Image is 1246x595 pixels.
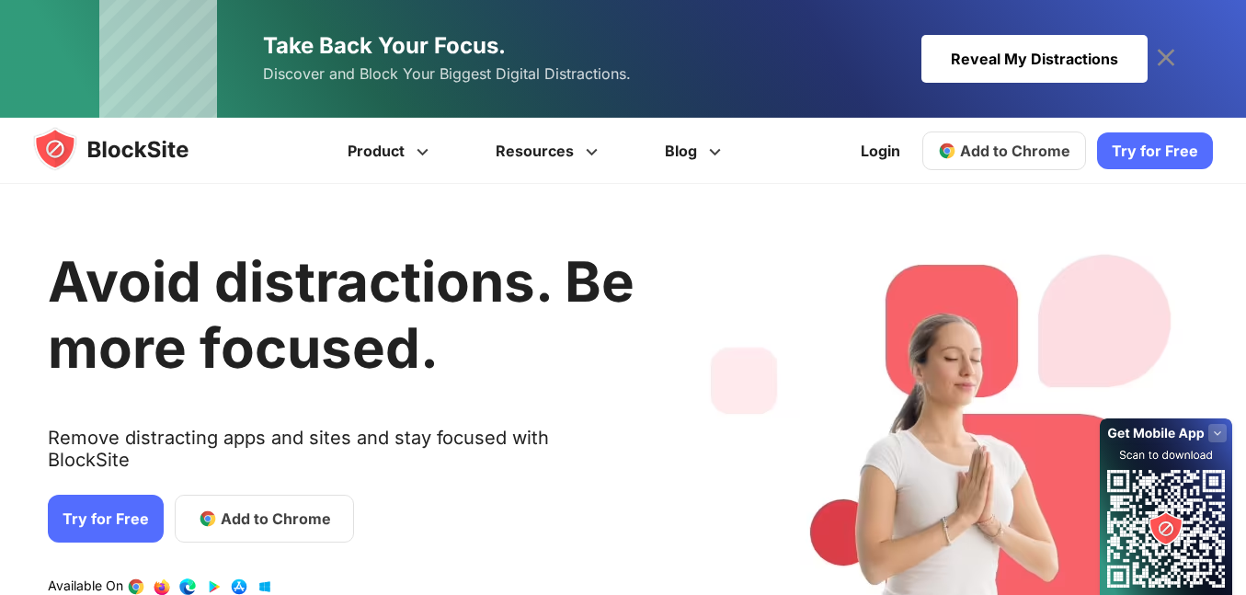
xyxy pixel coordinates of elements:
[938,142,956,160] img: chrome-icon.svg
[960,142,1070,160] span: Add to Chrome
[634,118,758,184] a: Blog
[850,129,911,173] a: Login
[921,35,1148,83] div: Reveal My Distractions
[221,508,331,530] span: Add to Chrome
[48,248,634,381] h1: Avoid distractions. Be more focused.
[175,495,354,543] a: Add to Chrome
[263,61,631,87] span: Discover and Block Your Biggest Digital Distractions.
[48,427,634,486] text: Remove distracting apps and sites and stay focused with BlockSite
[922,132,1086,170] a: Add to Chrome
[263,32,506,59] span: Take Back Your Focus.
[33,127,224,171] img: blocksite-icon.5d769676.svg
[317,118,465,184] a: Product
[465,118,634,184] a: Resources
[48,495,164,543] a: Try for Free
[1097,132,1213,169] a: Try for Free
